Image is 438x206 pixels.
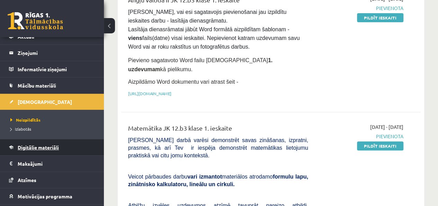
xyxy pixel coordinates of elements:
[128,57,272,72] span: Pievieno sagatavoto Word failu [DEMOGRAPHIC_DATA] kā pielikumu.
[9,77,95,93] a: Mācību materiāli
[9,94,95,110] a: [DEMOGRAPHIC_DATA]
[18,45,95,61] legend: Ziņojumi
[10,117,41,123] span: Neizpildītās
[18,82,56,89] span: Mācību materiāli
[319,5,403,12] span: Pievienota
[18,144,59,150] span: Digitālie materiāli
[18,156,95,172] legend: Maksājumi
[128,79,238,85] span: Aizpildāmo Word dokumentu vari atrast šeit -
[187,174,222,180] b: vari izmantot
[10,126,31,132] span: Izlabotās
[9,156,95,172] a: Maksājumi
[10,126,97,132] a: Izlabotās
[128,174,308,187] span: Veicot pārbaudes darbu materiālos atrodamo
[128,91,171,96] a: [URL][DOMAIN_NAME]
[9,139,95,155] a: Digitālie materiāli
[18,61,95,77] legend: Informatīvie ziņojumi
[9,172,95,188] a: Atzīmes
[357,141,403,150] a: Pildīt ieskaiti
[128,123,308,136] div: Matemātika JK 12.b3 klase 1. ieskaite
[8,12,63,30] a: Rīgas 1. Tālmācības vidusskola
[128,137,308,158] span: [PERSON_NAME] darbā varēsi demonstrēt savas zināšanas, izpratni, prasmes, kā arī Tev ir iespēja d...
[9,188,95,204] a: Motivācijas programma
[128,57,272,72] strong: 1. uzdevumam
[18,193,72,199] span: Motivācijas programma
[10,117,97,123] a: Neizpildītās
[357,13,403,22] a: Pildīt ieskaiti
[128,35,142,41] strong: viens
[9,45,95,61] a: Ziņojumi
[18,177,36,183] span: Atzīmes
[18,99,72,105] span: [DEMOGRAPHIC_DATA]
[128,174,308,187] b: formulu lapu, zinātnisko kalkulatoru, lineālu un cirkuli.
[128,9,301,50] span: [PERSON_NAME], vai esi sagatavojis pievienošanai jau izpildītu ieskaites darbu - lasītāja dienasg...
[9,61,95,77] a: Informatīvie ziņojumi
[319,133,403,140] span: Pievienota
[370,123,403,131] span: [DATE] - [DATE]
